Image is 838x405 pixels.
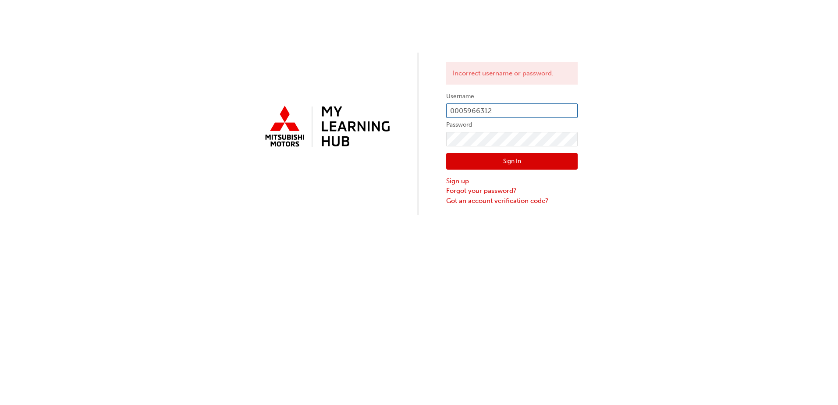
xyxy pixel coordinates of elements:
[446,153,578,170] button: Sign In
[446,176,578,186] a: Sign up
[446,186,578,196] a: Forgot your password?
[260,102,392,152] img: mmal
[446,120,578,130] label: Password
[446,196,578,206] a: Got an account verification code?
[446,103,578,118] input: Username
[446,62,578,85] div: Incorrect username or password.
[446,91,578,102] label: Username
